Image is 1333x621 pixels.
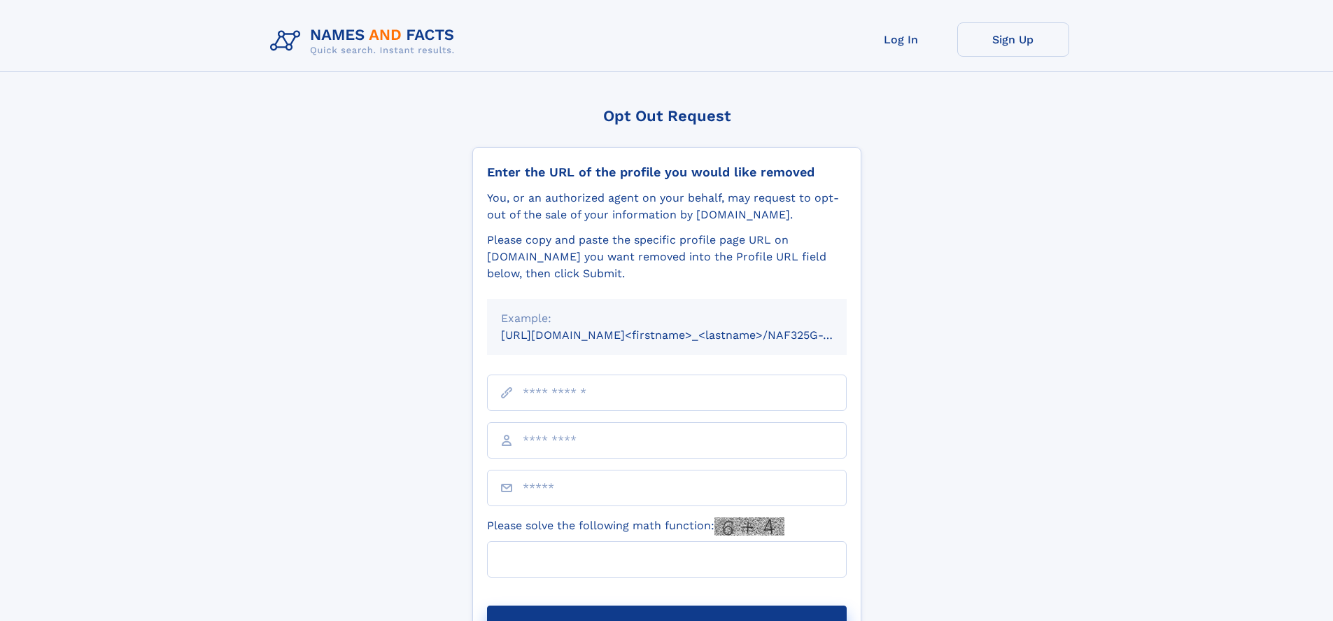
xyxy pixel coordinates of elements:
[957,22,1069,57] a: Sign Up
[845,22,957,57] a: Log In
[487,232,847,282] div: Please copy and paste the specific profile page URL on [DOMAIN_NAME] you want removed into the Pr...
[501,310,833,327] div: Example:
[265,22,466,60] img: Logo Names and Facts
[487,517,784,536] label: Please solve the following math function:
[487,165,847,180] div: Enter the URL of the profile you would like removed
[487,190,847,223] div: You, or an authorized agent on your behalf, may request to opt-out of the sale of your informatio...
[501,328,873,342] small: [URL][DOMAIN_NAME]<firstname>_<lastname>/NAF325G-xxxxxxxx
[472,107,861,125] div: Opt Out Request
